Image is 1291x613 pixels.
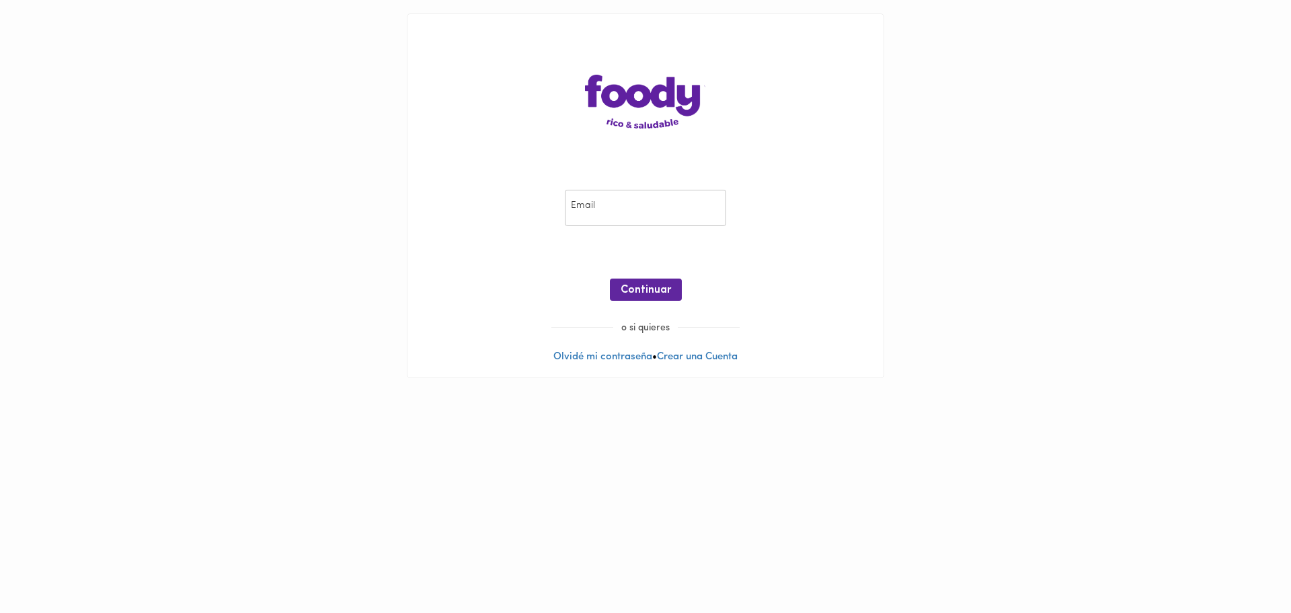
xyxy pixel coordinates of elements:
input: pepitoperez@gmail.com [565,190,726,227]
div: • [407,14,884,377]
span: o si quieres [613,323,678,333]
a: Olvidé mi contraseña [553,352,652,362]
button: Continuar [610,279,682,301]
a: Crear una Cuenta [657,352,738,362]
iframe: Messagebird Livechat Widget [1213,535,1278,600]
span: Continuar [621,284,671,297]
img: logo-main-page.png [585,75,706,129]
